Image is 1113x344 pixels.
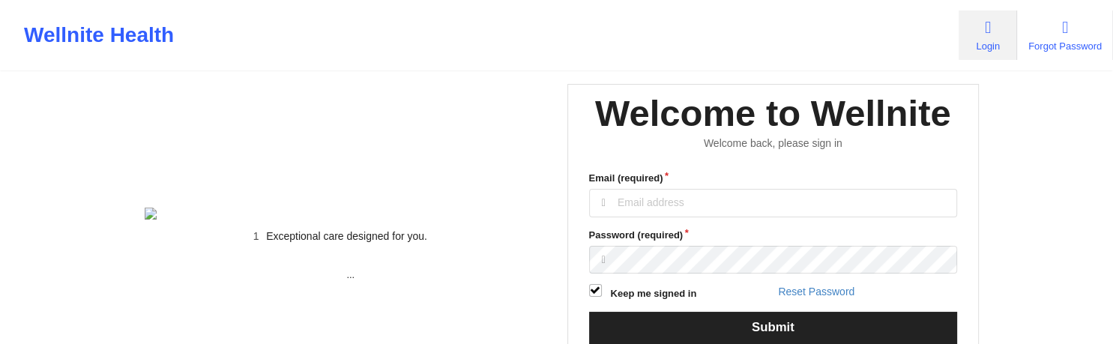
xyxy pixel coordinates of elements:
[595,90,951,137] div: Welcome to Wellnite
[589,312,958,344] button: Submit
[589,228,958,243] label: Password (required)
[778,286,854,298] a: Reset Password
[1017,10,1113,60] a: Forgot Password
[579,137,968,150] div: Welcome back, please sign in
[589,171,958,186] label: Email (required)
[158,230,536,242] li: Exceptional care designed for you.
[611,286,697,301] label: Keep me signed in
[589,189,958,217] input: Email address
[145,268,557,283] div: ...
[145,208,536,220] img: wellnite-auth-hero_200.c722682e.png
[959,10,1017,60] a: Login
